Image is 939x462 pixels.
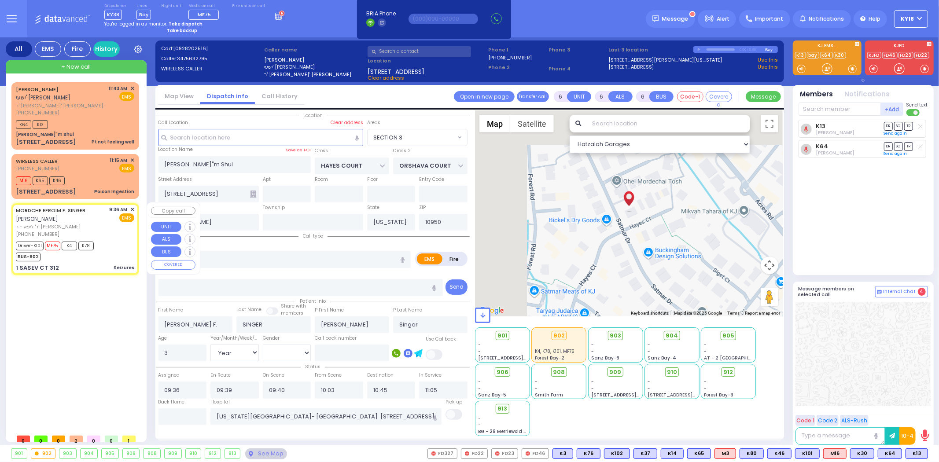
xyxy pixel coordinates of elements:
[301,363,325,370] span: Status
[298,233,328,239] span: Call type
[367,176,378,183] label: Floor
[661,448,684,459] div: K14
[130,157,134,164] span: ✕
[901,15,914,23] span: KY18
[35,13,93,24] img: Logo
[419,204,426,211] label: ZIP
[552,448,573,459] div: K3
[755,15,783,23] span: Important
[479,115,510,132] button: Show street map
[687,448,711,459] div: BLS
[461,448,488,459] div: FD22
[591,341,594,348] span: -
[169,21,203,27] strong: Take dispatch
[104,4,126,9] label: Dispatcher
[894,122,903,130] span: SO
[45,242,60,250] span: MF75
[34,436,48,442] span: 0
[717,15,729,23] span: Alert
[264,71,365,78] label: ר' [PERSON_NAME]' [PERSON_NAME]
[315,335,357,342] label: Call back number
[210,408,442,425] input: Search hospital
[491,448,518,459] div: FD23
[158,372,180,379] label: Assigned
[510,115,554,132] button: Show satellite imagery
[621,187,637,213] div: YESHAYA JACOB STAUBER
[488,64,545,71] span: Phone 2
[167,27,197,34] strong: Take backup
[93,41,120,57] a: History
[16,253,41,261] span: BUS-902
[878,448,902,459] div: BLS
[526,451,530,456] img: red-radio-icon.svg
[479,415,481,422] span: -
[161,55,261,62] label: Caller:
[687,448,711,459] div: K65
[549,46,606,54] span: Phone 3
[367,372,394,379] label: Destination
[331,119,363,126] label: Clear address
[158,399,185,406] label: Back Home
[799,103,881,116] input: Search member
[264,56,365,64] label: [PERSON_NAME]
[823,448,847,459] div: M16
[158,307,184,314] label: First Name
[649,91,674,102] button: BUS
[661,448,684,459] div: BLS
[419,176,444,183] label: Entry Code
[16,86,59,93] a: [PERSON_NAME]
[816,129,854,136] span: Emanual Lenorowitz
[765,46,778,53] div: Bay
[250,191,256,198] span: Other building occupants
[94,188,134,195] div: Poison Ingestion
[446,279,468,295] button: Send
[799,286,875,297] h5: Message members on selected call
[367,129,468,146] span: SECTION 3
[33,176,48,185] span: K65
[497,368,508,377] span: 906
[87,436,100,442] span: 0
[488,54,532,61] label: [PHONE_NUMBER]
[884,142,893,150] span: DR
[263,335,280,342] label: Gender
[761,257,778,274] button: Map camera controls
[16,165,59,172] span: [PHONE_NUMBER]
[609,63,654,71] a: [STREET_ADDRESS]
[577,448,600,459] div: BLS
[906,102,928,108] span: Send text
[114,264,134,271] div: Seizures
[807,52,819,59] a: bay
[914,52,929,59] a: FD22
[144,449,160,458] div: 908
[188,4,222,9] label: Medic on call
[662,15,689,23] span: Message
[409,14,478,24] input: (000)000-00000
[761,288,778,306] button: Drag Pegman onto the map to open Street View
[419,372,442,379] label: In Service
[667,368,677,377] span: 910
[161,4,181,9] label: Night unit
[109,85,128,92] span: 11:43 AM
[417,253,442,264] label: EMS
[906,448,928,459] div: BLS
[610,368,622,377] span: 909
[488,46,545,54] span: Phone 1
[158,92,200,100] a: Map View
[367,204,379,211] label: State
[446,399,462,406] label: Pick up
[535,355,564,361] span: Forest Bay-2
[767,448,792,459] div: K46
[16,215,58,223] span: [PERSON_NAME]
[130,206,134,213] span: ✕
[373,133,402,142] span: SECTION 3
[119,213,134,222] span: EMS
[210,335,259,342] div: Year/Month/Week/Day
[49,176,65,185] span: K46
[210,399,230,406] label: Hospital
[591,385,594,392] span: -
[793,44,862,50] label: KJ EMS...
[884,122,893,130] span: DR
[81,449,98,458] div: 904
[16,109,59,116] span: [PHONE_NUMBER]
[16,187,76,196] div: [STREET_ADDRESS]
